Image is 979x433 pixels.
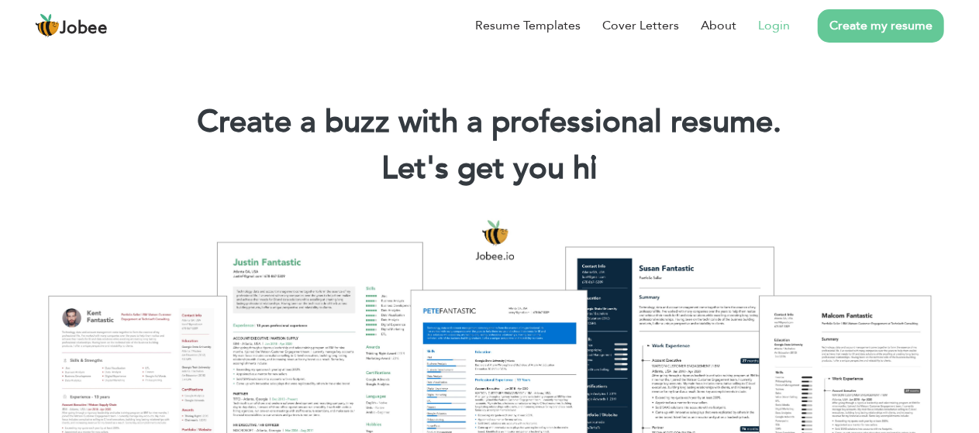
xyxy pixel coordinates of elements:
img: jobee.io [35,13,60,38]
a: Resume Templates [475,16,581,35]
a: About [701,16,736,35]
h2: Let's [23,149,956,189]
a: Jobee [35,13,108,38]
span: get you hi [458,147,598,190]
h1: Create a buzz with a professional resume. [23,102,956,143]
span: Jobee [60,20,108,37]
a: Login [758,16,790,35]
a: Create my resume [818,9,944,43]
a: Cover Letters [602,16,679,35]
span: | [591,147,598,190]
